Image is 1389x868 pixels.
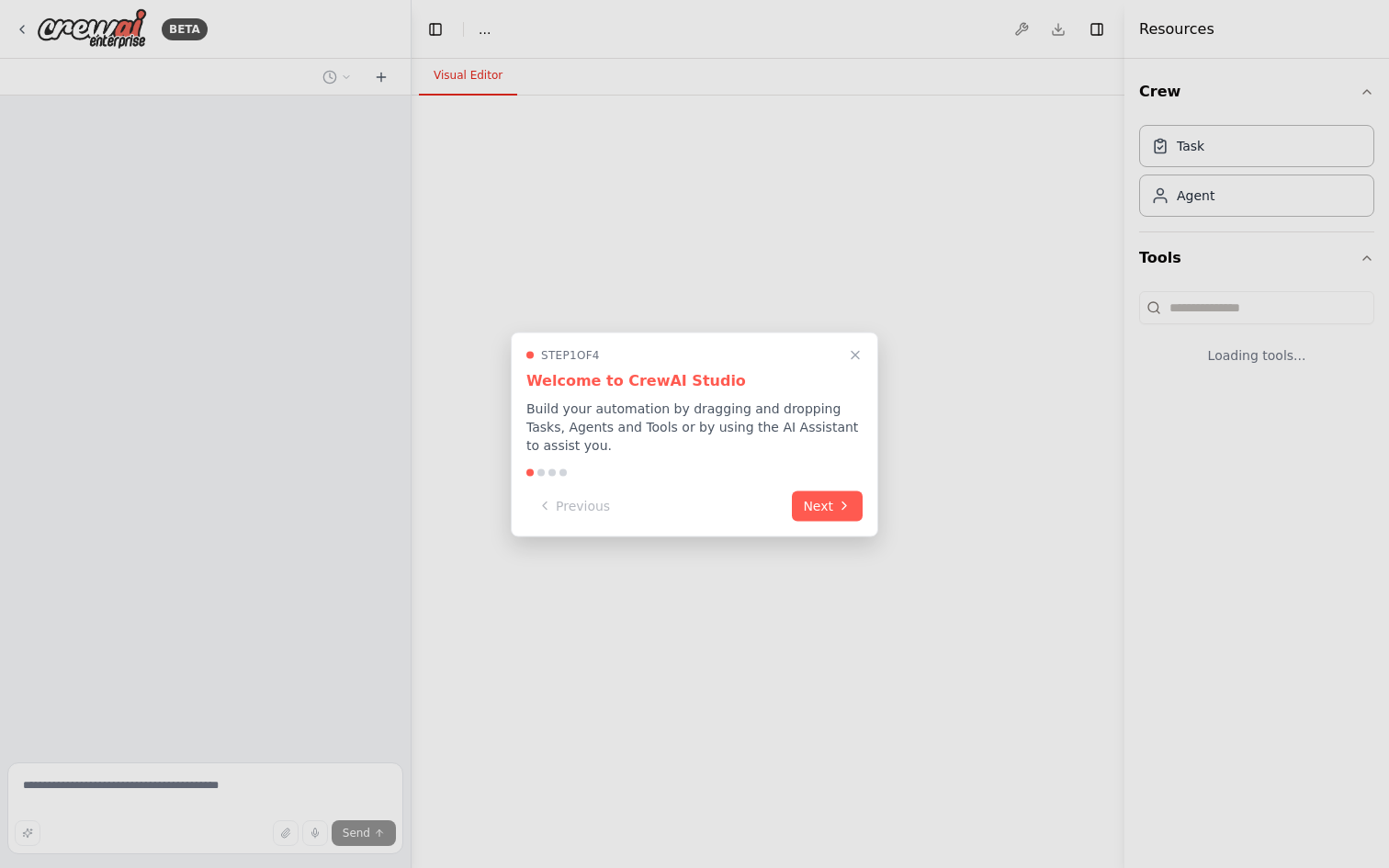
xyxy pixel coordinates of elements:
h3: Welcome to CrewAI Studio [526,369,863,391]
span: Step 1 of 4 [541,347,600,362]
button: Next [792,490,863,521]
button: Close walkthrough [844,344,866,366]
button: Previous [526,490,621,521]
button: Hide left sidebar [423,17,448,42]
p: Build your automation by dragging and dropping Tasks, Agents and Tools or by using the AI Assista... [526,399,863,454]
